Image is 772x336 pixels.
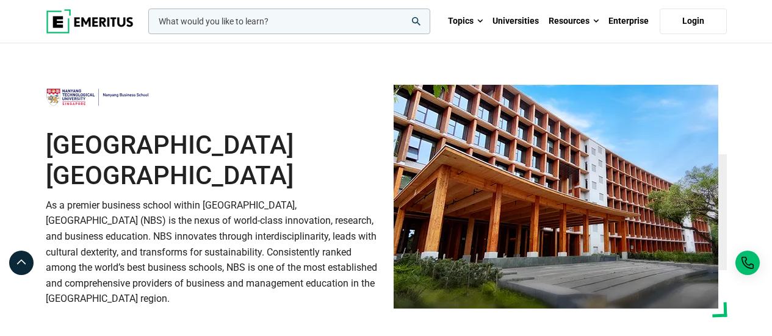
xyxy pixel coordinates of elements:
[46,198,379,307] p: As a premier business school within [GEOGRAPHIC_DATA], [GEOGRAPHIC_DATA] (NBS) is the nexus of wo...
[394,85,718,309] img: Nanyang Technological University Nanyang Business School
[46,130,379,191] h1: [GEOGRAPHIC_DATA] [GEOGRAPHIC_DATA]
[148,9,430,34] input: woocommerce-product-search-field-0
[660,9,727,34] a: Login
[46,80,150,115] img: Nanyang Technological University Nanyang Business School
